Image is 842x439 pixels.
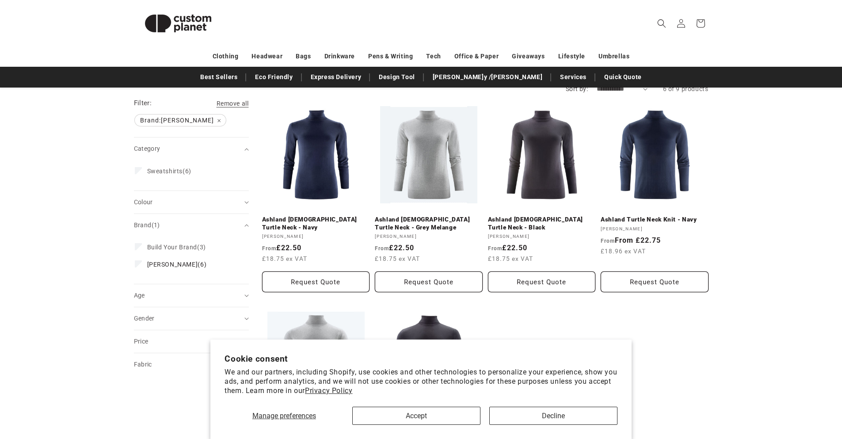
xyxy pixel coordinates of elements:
summary: Fabric (0 selected) [134,353,249,376]
button: Accept [352,407,480,425]
a: Tech [426,49,441,64]
label: Sort by: [566,85,588,92]
span: (6) [147,167,191,175]
a: Headwear [251,49,282,64]
span: Build Your Brand [147,244,198,251]
a: Eco Friendly [251,69,297,85]
button: Request Quote [601,271,709,292]
a: Quick Quote [600,69,646,85]
a: Lifestyle [558,49,585,64]
a: Design Tool [374,69,419,85]
a: Umbrellas [598,49,629,64]
span: Price [134,338,149,345]
a: [PERSON_NAME]y /[PERSON_NAME] [428,69,547,85]
summary: Search [652,14,671,33]
a: Ashland [DEMOGRAPHIC_DATA] Turtle Neck - Grey Melange [375,216,483,231]
span: (3) [147,243,206,251]
span: Brand [134,221,160,229]
span: Brand:[PERSON_NAME] [135,115,226,126]
summary: Colour (0 selected) [134,191,249,214]
img: Custom Planet [134,4,222,43]
button: Decline [489,407,617,425]
span: Sweatshirts [147,168,183,175]
h2: Cookie consent [225,354,617,364]
span: Age [134,292,145,299]
a: Ashland Turtle Neck Knit - Navy [601,216,709,224]
h2: Filter: [134,98,152,108]
a: Ashland [DEMOGRAPHIC_DATA] Turtle Neck - Black [488,216,596,231]
a: Drinkware [324,49,355,64]
summary: Category (0 selected) [134,137,249,160]
span: 6 of 9 products [663,85,709,92]
a: Ashland [DEMOGRAPHIC_DATA] Turtle Neck - Navy [262,216,370,231]
a: Services [556,69,591,85]
a: Remove all [217,98,249,109]
a: Best Sellers [196,69,242,85]
span: Gender [134,315,155,322]
iframe: Chat Widget [695,344,842,439]
button: Manage preferences [225,407,343,425]
span: Fabric [134,361,152,368]
summary: Price [134,330,249,353]
button: Request Quote [488,271,596,292]
span: [PERSON_NAME] [147,261,198,268]
a: Bags [296,49,311,64]
summary: Brand (1 selected) [134,214,249,237]
span: Colour [134,199,153,206]
span: (1) [152,221,160,229]
a: Express Delivery [306,69,366,85]
a: Office & Paper [454,49,499,64]
a: Giveaways [512,49,545,64]
a: Clothing [213,49,239,64]
p: We and our partners, including Shopify, use cookies and other technologies to personalize your ex... [225,368,617,395]
a: Privacy Policy [305,386,352,395]
a: Brand:[PERSON_NAME] [134,115,227,126]
summary: Age (0 selected) [134,284,249,307]
span: (6) [147,260,207,268]
span: Category [134,145,160,152]
span: Remove all [217,100,249,107]
a: Pens & Writing [368,49,413,64]
button: Request Quote [262,271,370,292]
button: Request Quote [375,271,483,292]
span: Manage preferences [252,412,316,420]
summary: Gender (0 selected) [134,307,249,330]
